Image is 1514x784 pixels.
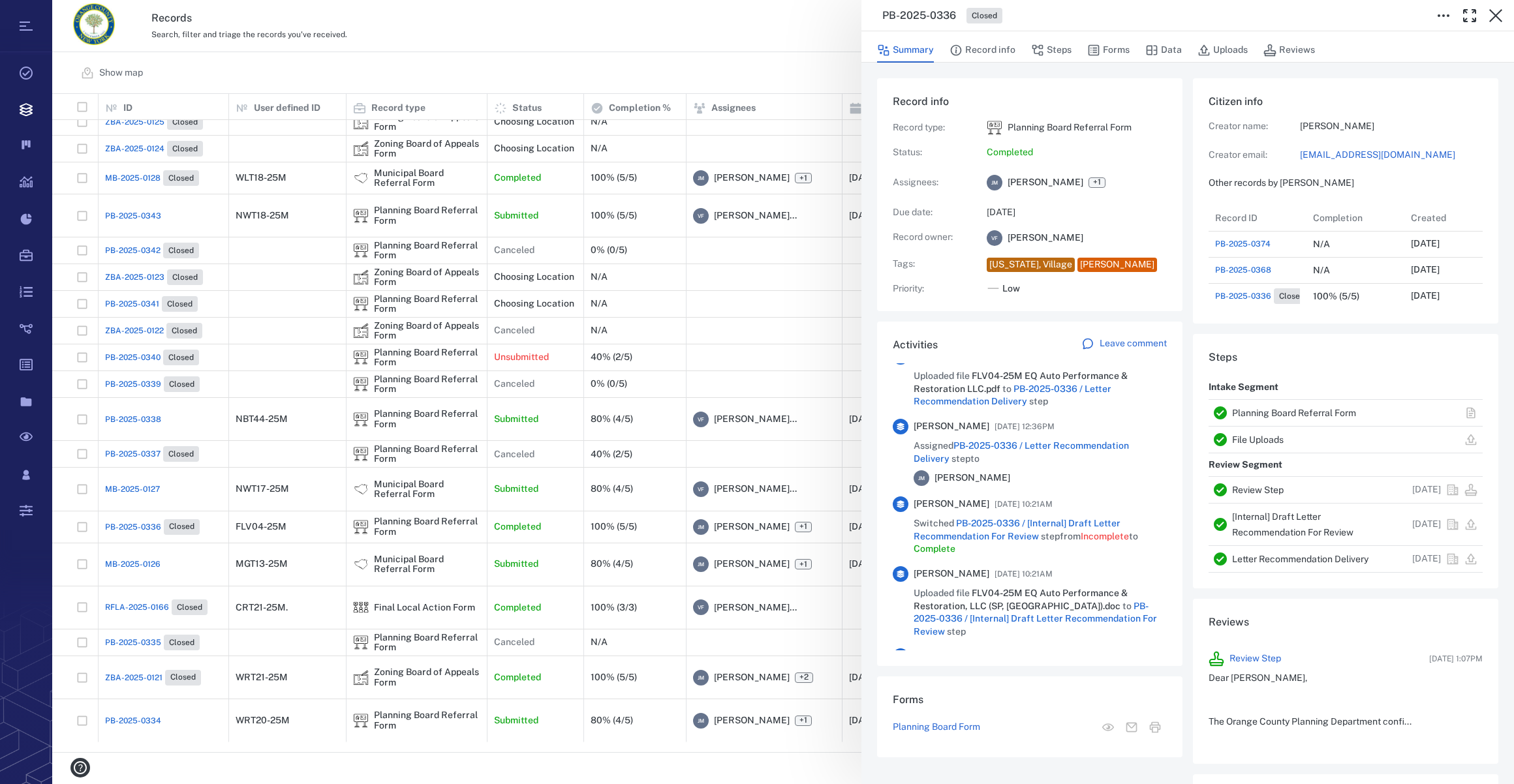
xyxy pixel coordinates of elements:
a: [Internal] Draft Letter Recommendation For Review [1232,511,1353,537]
a: PB-2025-0374 [1215,238,1271,250]
div: Record ID [1215,200,1258,236]
button: Toggle Fullscreen [1457,3,1483,29]
a: Planning Board Form [893,721,980,734]
p: [PERSON_NAME] [1300,120,1483,133]
div: [PERSON_NAME] [1080,258,1154,271]
div: Record infoRecord type:icon Planning Board Referral FormPlanning Board Referral FormStatus:Comple... [877,78,1182,322]
p: Assignees : [893,176,971,189]
span: +1 [1090,177,1104,188]
p: [DATE] [1412,518,1441,531]
p: [DATE] [1412,552,1441,565]
button: Print form [1143,716,1167,739]
span: PB-2025-0336 [1215,290,1271,302]
p: Planning Board Referral Form [1008,121,1132,134]
div: StepsIntake SegmentPlanning Board Referral FormFile UploadsReview SegmentReview Step[DATE][Intern... [1193,334,1498,599]
span: Uploaded file to step [914,587,1167,638]
div: Review Step[DATE] 1:07PMDear [PERSON_NAME], The Orange County Planning Department confi... [1198,641,1493,748]
h3: PB-2025-0336 [882,8,956,23]
p: The Orange County Planning Department confi... [1209,716,1483,729]
button: Reviews [1263,38,1315,63]
div: Record ID [1209,205,1306,231]
div: ActivitiesLeave comment[DATE] 12:37PMUploaded file FLV04-25M EQ Auto Performance & Restoration LL... [877,322,1182,676]
h6: Forms [893,692,1167,708]
a: Leave comment [1081,337,1167,353]
button: View form in the step [1096,716,1120,739]
p: Review Segment [1209,453,1282,477]
span: Help [29,9,56,21]
div: N/A [1313,239,1330,249]
a: [EMAIL_ADDRESS][DOMAIN_NAME] [1300,149,1483,162]
a: Planning Board Referral Form [1232,408,1356,418]
div: Planning Board Referral Form [987,120,1002,136]
div: Completion [1306,205,1404,231]
span: [PERSON_NAME] [914,650,989,663]
button: Mail form [1120,716,1143,739]
span: [DATE] 1:07PM [1429,653,1483,665]
span: Switched step from to [914,517,1167,556]
a: PB-2025-0336 / Letter Recommendation Delivery [914,440,1129,464]
p: Intake Segment [1209,376,1278,399]
div: J M [987,175,1002,190]
p: [DATE] [1411,290,1440,303]
span: FLV04-25M EQ Auto Performance & Restoration, LLC (SP, [GEOGRAPHIC_DATA]).doc [914,588,1128,611]
p: Other records by [PERSON_NAME] [1209,177,1483,190]
span: [DATE] 10:21AM [995,566,1053,582]
span: [PERSON_NAME] [914,420,989,433]
p: Creator email: [1209,149,1300,162]
div: Citizen infoCreator name:[PERSON_NAME]Creator email:[EMAIL_ADDRESS][DOMAIN_NAME]Other records by ... [1193,78,1498,334]
p: Dear [PERSON_NAME], [1209,672,1483,685]
div: ReviewsReview Step[DATE] 1:07PMDear [PERSON_NAME], The Orange County Planning Department confi... [1193,599,1498,774]
button: Forms [1087,38,1130,63]
div: Created [1411,200,1446,236]
p: Tags : [893,258,971,271]
div: J M [914,470,929,486]
h6: Record info [893,94,1167,110]
button: Summary [877,38,934,63]
p: [DATE] [1411,264,1440,277]
div: V F [987,230,1002,246]
span: Assigned step to [914,440,1167,465]
div: Created [1404,205,1502,231]
a: Letter Recommendation Delivery [1232,554,1368,564]
h6: Citizen info [1209,94,1483,110]
span: [PERSON_NAME] [914,567,989,580]
button: Close [1483,3,1509,29]
button: Steps [1031,38,1072,63]
p: [DATE] [987,206,1167,219]
h6: Steps [1209,350,1483,365]
p: Record type : [893,121,971,134]
a: PB-2025-0368 [1215,264,1271,276]
span: Complete [914,543,955,554]
span: [DATE] 10:21AM [995,648,1053,664]
div: N/A [1313,265,1330,275]
p: Status : [893,146,971,159]
p: [DATE] [1412,483,1441,496]
span: [PERSON_NAME] [1008,176,1083,189]
p: [DATE] [1411,237,1440,250]
span: FLV04-25M EQ Auto Performance & Restoration LLC.pdf [914,370,1128,394]
p: Completed [987,146,1167,159]
div: FormsPlanning Board FormView form in the stepMail formPrint form [877,676,1182,768]
a: File Uploads [1232,434,1284,445]
div: Completion [1313,200,1363,236]
span: Closed [969,10,1000,22]
p: Due date : [893,206,971,219]
span: Uploaded file to step [914,370,1167,408]
span: [DATE] 12:36PM [995,419,1055,434]
div: 100% (5/5) [1313,292,1359,301]
span: +1 [1089,177,1105,188]
p: Priority : [893,282,971,295]
span: PB-2025-0336 / [Internal] Draft Letter Recommendation For Review [914,518,1120,541]
span: Low [1002,282,1020,295]
a: Review Step [1229,652,1281,665]
button: Data [1145,38,1182,63]
a: PB-2025-0336 / [Internal] Draft Letter Recommendation For Review [914,601,1157,637]
button: Uploads [1197,38,1248,63]
button: Toggle to Edit Boxes [1430,3,1457,29]
div: [US_STATE], Village [989,258,1072,271]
